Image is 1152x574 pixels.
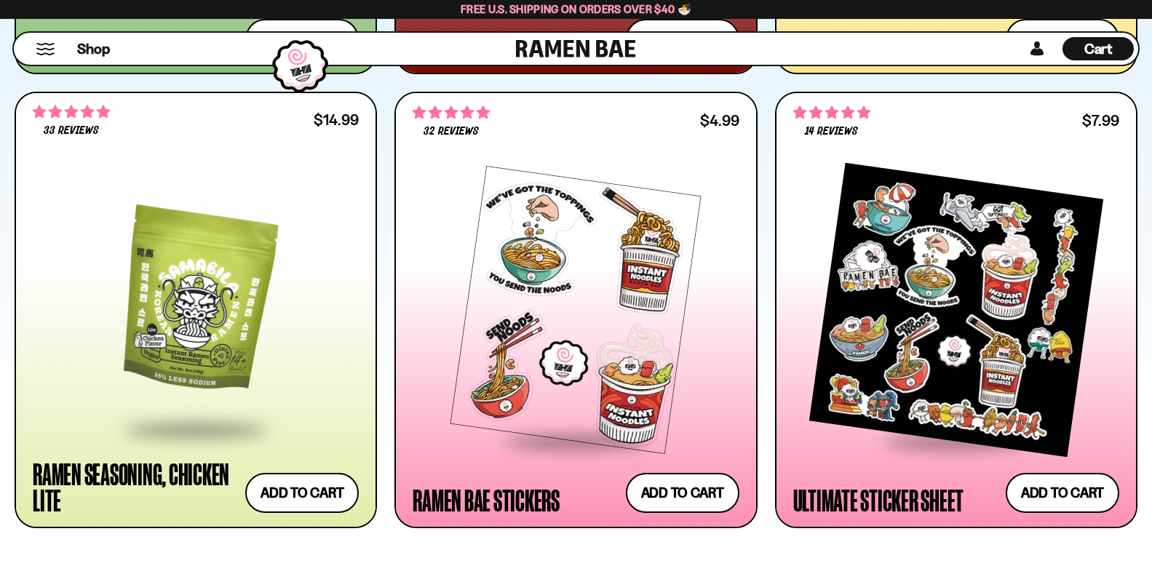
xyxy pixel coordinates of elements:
[793,487,964,513] div: Ultimate Sticker Sheet
[805,126,858,137] span: 14 reviews
[15,92,377,528] a: 5.00 stars 33 reviews $14.99 Ramen Seasoning, Chicken Lite Add to cart
[793,103,870,122] span: 4.86 stars
[461,2,691,16] span: Free U.S. Shipping on Orders over $40 🍜
[424,126,479,137] span: 32 reviews
[413,103,490,122] span: 4.75 stars
[314,113,359,127] div: $14.99
[394,92,757,528] a: 4.75 stars 32 reviews $4.99 Ramen Bae Stickers Add to cart
[626,473,739,513] button: Add to cart
[1006,473,1119,513] button: Add to cart
[245,473,359,513] button: Add to cart
[77,39,110,59] span: Shop
[1082,113,1119,127] div: $7.99
[44,125,99,137] span: 33 reviews
[33,103,110,121] span: 5.00 stars
[1062,33,1134,65] div: Cart
[775,92,1137,528] a: 4.86 stars 14 reviews $7.99 Ultimate Sticker Sheet Add to cart
[1084,40,1113,57] span: Cart
[413,487,560,513] div: Ramen Bae Stickers
[77,37,110,60] a: Shop
[33,461,238,513] div: Ramen Seasoning, Chicken Lite
[700,113,739,127] div: $4.99
[36,43,55,55] button: Mobile Menu Trigger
